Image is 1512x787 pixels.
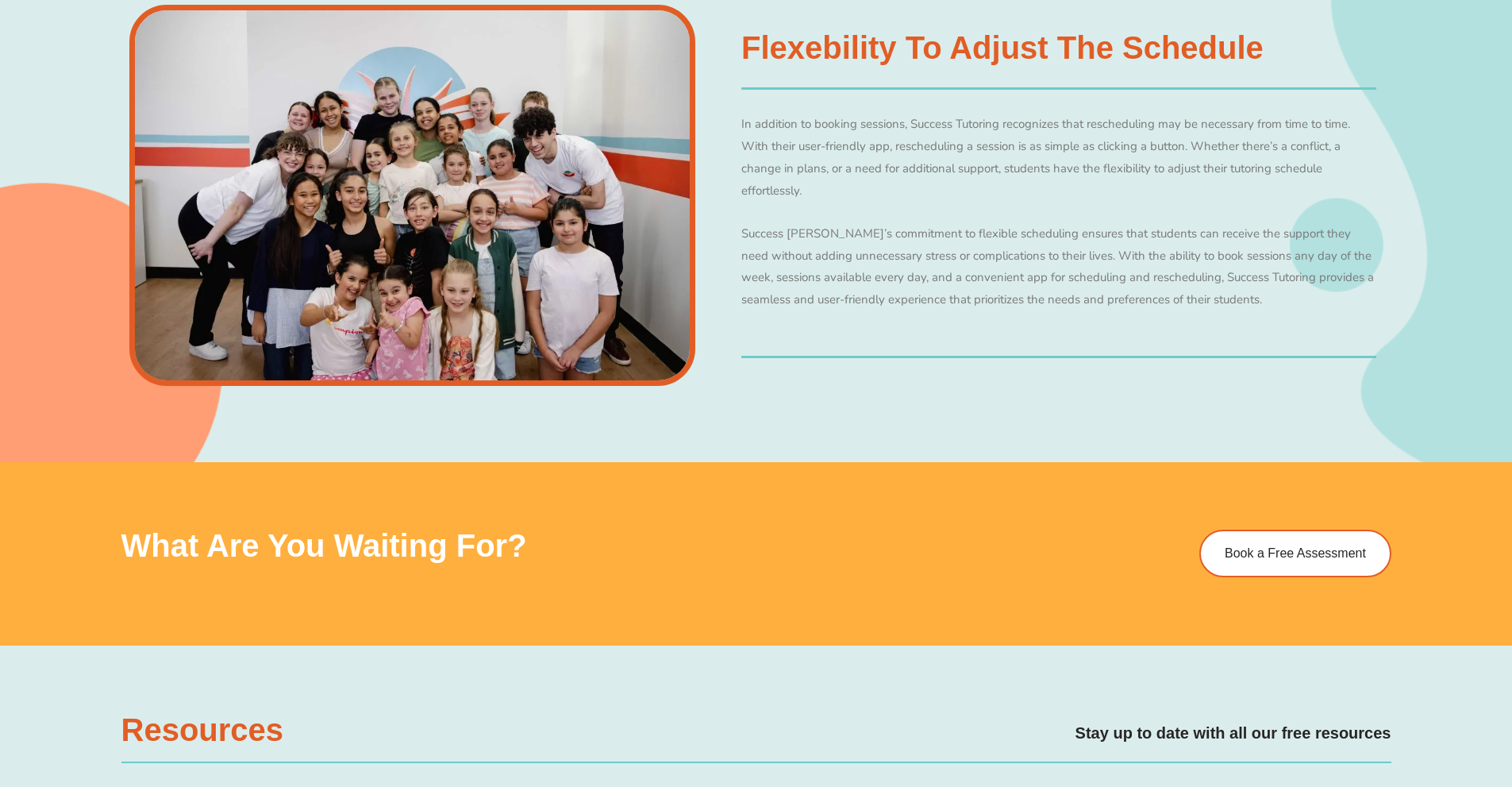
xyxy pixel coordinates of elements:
h4: Stay up to date with all our free resources [363,721,1391,746]
h3: Flexebility to adjust the schedule [741,32,1264,64]
p: In addition to booking sessions, Success Tutoring recognizes that rescheduling may be necessary f... [741,114,1376,202]
iframe: Chat Widget [1248,608,1512,787]
a: Book a Free Assessment [1199,530,1391,577]
h3: What are you waiting for? [121,530,1033,561]
h3: Resources [121,714,347,746]
p: Success [PERSON_NAME]’s commitment to flexible scheduling ensures that students can receive the s... [741,223,1376,311]
span: Book a Free Assessment [1225,547,1366,560]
